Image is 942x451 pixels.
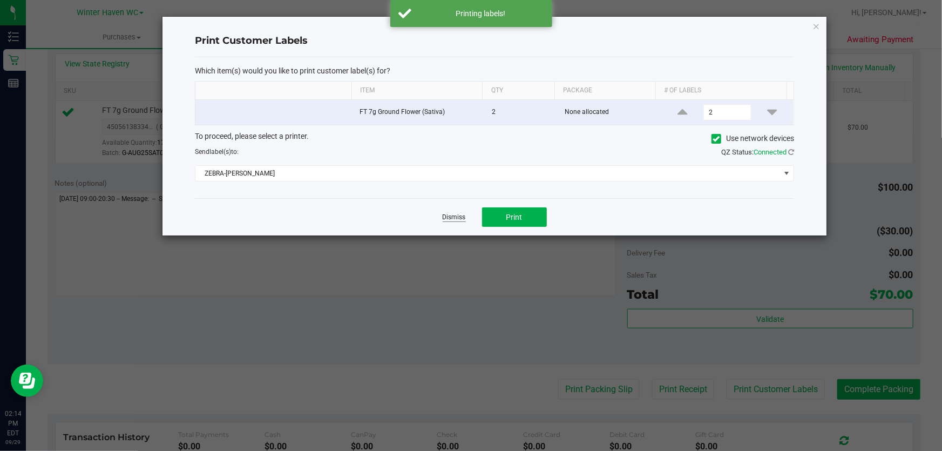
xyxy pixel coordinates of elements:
[506,213,523,221] span: Print
[558,100,661,125] td: None allocated
[11,365,43,397] iframe: Resource center
[655,82,787,100] th: # of labels
[351,82,483,100] th: Item
[353,100,486,125] td: FT 7g Ground Flower (Sativa)
[195,166,780,181] span: ZEBRA-[PERSON_NAME]
[195,34,794,48] h4: Print Customer Labels
[485,100,558,125] td: 2
[187,131,802,147] div: To proceed, please select a printer.
[721,148,794,156] span: QZ Status:
[482,82,554,100] th: Qty
[209,148,231,156] span: label(s)
[443,213,466,222] a: Dismiss
[482,207,547,227] button: Print
[554,82,656,100] th: Package
[417,8,544,19] div: Printing labels!
[754,148,787,156] span: Connected
[195,66,794,76] p: Which item(s) would you like to print customer label(s) for?
[195,148,239,156] span: Send to:
[711,133,794,144] label: Use network devices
